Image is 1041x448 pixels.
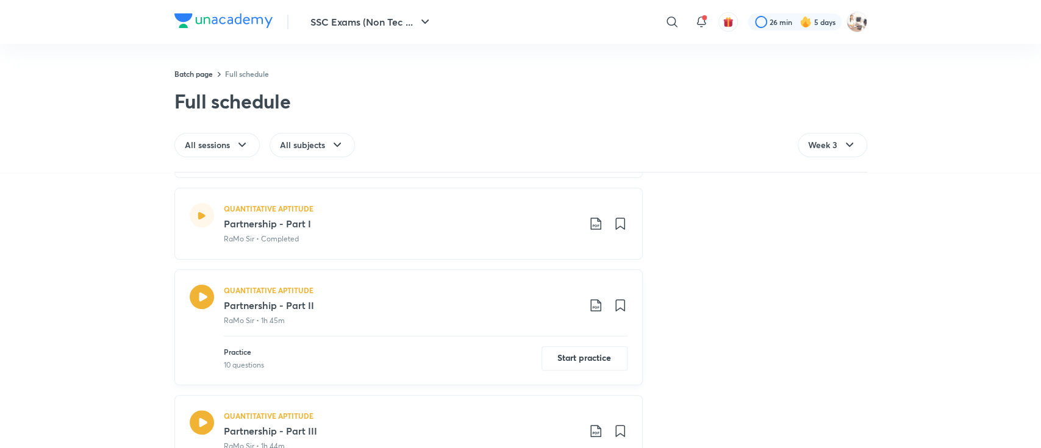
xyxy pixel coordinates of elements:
[723,16,734,27] img: avatar
[224,285,313,296] h5: QUANTITATIVE APTITUDE
[224,360,264,371] div: 10 questions
[174,13,273,28] img: Company Logo
[224,216,579,231] h3: Partnership - Part I
[174,13,273,31] a: Company Logo
[225,69,269,79] a: Full schedule
[808,139,837,151] span: Week 3
[224,203,313,214] h5: QUANTITATIVE APTITUDE
[846,12,867,32] img: Pragya Singh
[174,69,213,79] a: Batch page
[224,424,579,438] h3: Partnership - Part III
[224,315,285,326] p: RaMo Sir • 1h 45m
[718,12,738,32] button: avatar
[174,269,643,385] a: QUANTITATIVE APTITUDEPartnership - Part IIRaMo Sir • 1h 45mPractice10 questionsStart practice
[800,16,812,28] img: streak
[185,139,230,151] span: All sessions
[224,298,579,313] h3: Partnership - Part II
[224,346,264,357] p: Practice
[303,10,440,34] button: SSC Exams (Non Tec ...
[174,89,291,113] div: Full schedule
[280,139,325,151] span: All subjects
[174,188,643,260] a: QUANTITATIVE APTITUDEPartnership - Part IRaMo Sir • Completed
[224,410,313,421] h5: QUANTITATIVE APTITUDE
[542,346,628,371] button: Start practice
[224,233,299,244] p: RaMo Sir • Completed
